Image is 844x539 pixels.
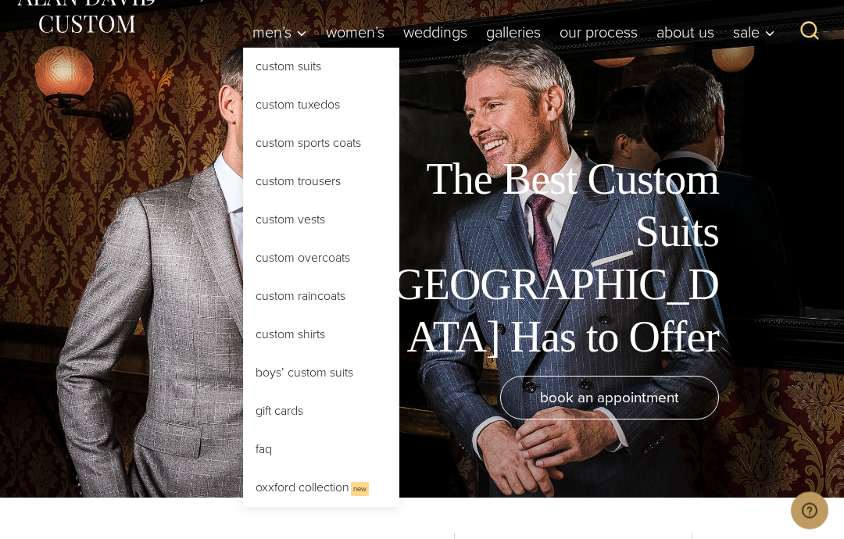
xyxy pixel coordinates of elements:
a: Custom Sports Coats [243,125,399,162]
span: New [351,483,369,497]
a: Boys’ Custom Suits [243,355,399,392]
a: Custom Trousers [243,163,399,201]
a: Custom Shirts [243,316,399,354]
a: FAQ [243,431,399,469]
a: Gift Cards [243,393,399,430]
a: Custom Vests [243,202,399,239]
button: Child menu of Men’s [243,17,316,48]
a: Galleries [477,17,550,48]
h1: The Best Custom Suits [GEOGRAPHIC_DATA] Has to Offer [367,154,719,364]
a: book an appointment [500,377,719,420]
span: book an appointment [540,387,679,409]
a: Oxxford CollectionNew [243,469,399,508]
button: Child menu of Sale [724,17,783,48]
a: Women’s [316,17,394,48]
a: Our Process [550,17,647,48]
nav: Primary Navigation [243,17,783,48]
a: Custom Tuxedos [243,87,399,124]
a: weddings [394,17,477,48]
a: Custom Suits [243,48,399,86]
a: Custom Overcoats [243,240,399,277]
button: View Search Form [791,14,828,52]
iframe: Abre un widget desde donde se puede chatear con uno de los agentes [791,492,828,531]
a: Custom Raincoats [243,278,399,316]
a: About Us [647,17,724,48]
